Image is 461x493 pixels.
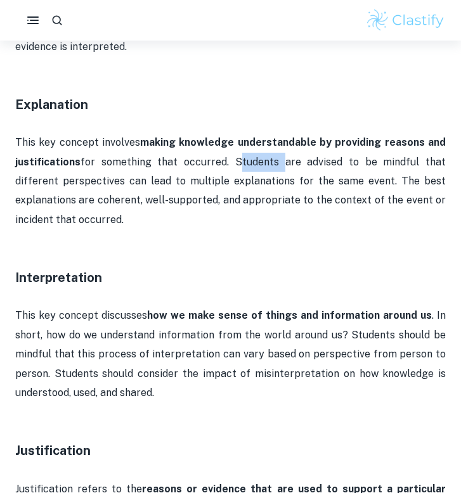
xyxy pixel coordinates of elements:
h3: Justification [15,441,446,460]
strong: making knowledge understandable by providing reasons and justifications [15,136,446,167]
h3: Interpretation [15,268,446,287]
strong: how we make sense of things and information around us [147,309,432,321]
p: This key concept involves for something that occurred. Students are advised to be mindful that di... [15,133,446,229]
h3: Explanation [15,95,446,114]
img: Clastify logo [365,8,446,33]
p: This key concept discusses . In short, how do we understand information from the world around us?... [15,306,446,402]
